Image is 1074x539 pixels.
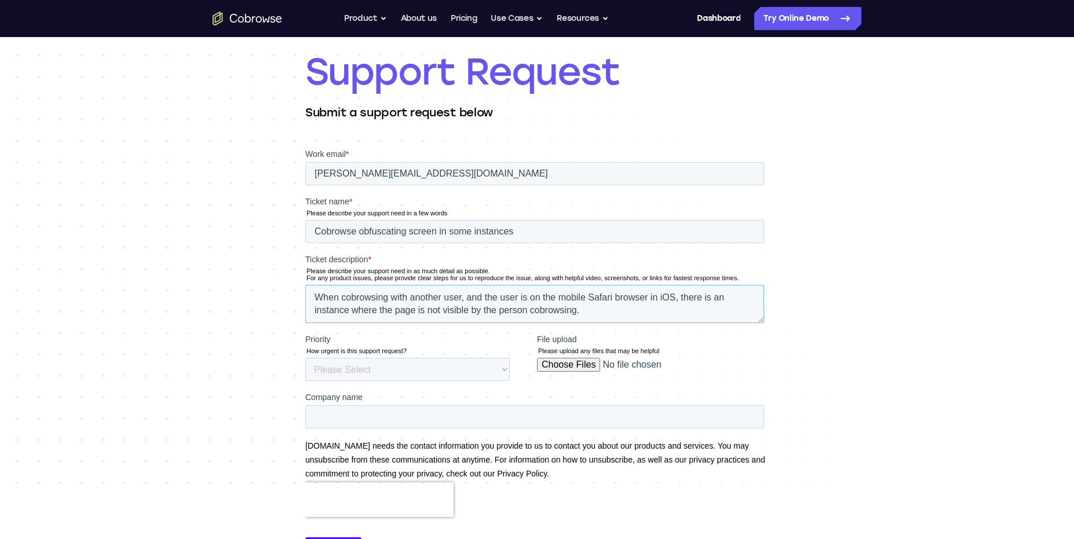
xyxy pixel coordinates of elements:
a: Pricing [451,7,477,30]
button: Use Cases [491,7,543,30]
a: About us [401,7,437,30]
a: Try Online Demo [754,7,861,30]
button: Resources [557,7,609,30]
a: Dashboard [697,7,740,30]
a: Go to the home page [213,12,282,25]
h1: Support Request [305,49,769,95]
p: Submit a support request below [305,104,769,120]
button: Product [344,7,387,30]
